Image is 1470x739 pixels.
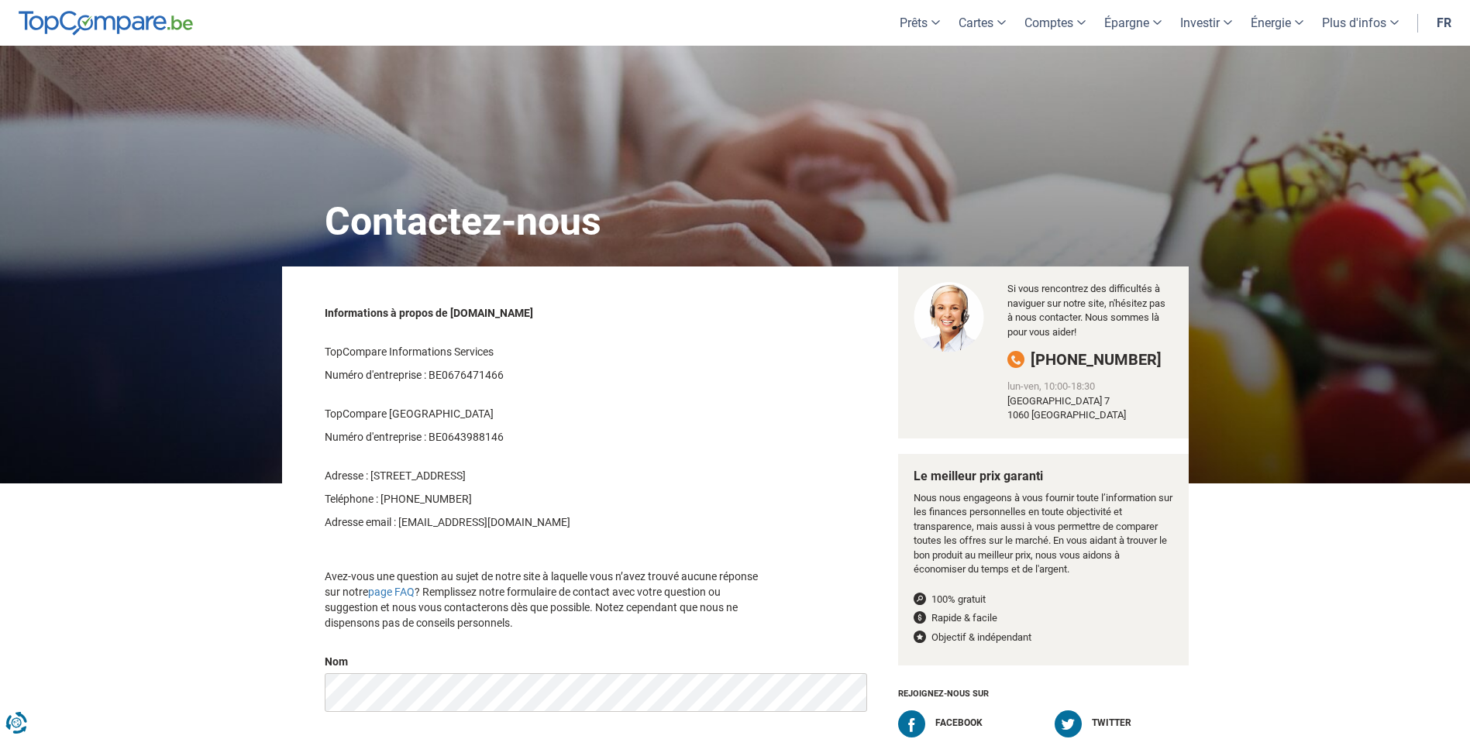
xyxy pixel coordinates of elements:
[1092,717,1131,728] span: Twitter
[898,681,1189,703] h5: Rejoignez-nous sur
[914,282,985,352] img: We are happy to speak to you
[1007,282,1172,339] p: Si vous rencontrez des difficultés à naviguer sur notre site, n'hésitez pas à nous contacter. Nou...
[325,654,348,669] label: Nom
[325,468,773,483] p: Adresse : [STREET_ADDRESS]
[914,611,1173,626] li: Rapide & facile
[325,344,773,359] p: TopCompare Informations Services
[914,491,1173,577] p: Nous nous engageons à vous fournir toute l’information sur les finances personnelles en toute obj...
[1055,710,1189,737] a: Twitter
[914,631,1173,645] li: Objectif & indépendant
[325,406,773,421] p: TopCompare [GEOGRAPHIC_DATA]
[19,11,193,36] img: TopCompare
[325,491,773,507] p: Teléphone : [PHONE_NUMBER]
[325,569,773,631] p: Avez-vous une question au sujet de notre site à laquelle vous n’avez trouvé aucune réponse sur no...
[1007,380,1172,394] div: lun-ven, 10:00-18:30
[325,367,773,383] p: Numéro d'entreprise : BE0676471466
[914,469,1173,483] h4: Le meilleur prix garanti
[914,593,1173,607] li: 100% gratuit
[368,586,415,598] a: page FAQ
[1031,350,1162,369] span: [PHONE_NUMBER]
[325,307,533,319] strong: Informations à propos de [DOMAIN_NAME]
[898,710,1032,737] a: Facebook
[935,717,983,728] span: Facebook
[325,429,773,445] p: Numéro d'entreprise : BE0643988146
[325,514,773,530] p: Adresse email : [EMAIL_ADDRESS][DOMAIN_NAME]
[1007,394,1172,423] div: [GEOGRAPHIC_DATA] 7 1060 [GEOGRAPHIC_DATA]
[294,162,1177,266] h1: Contactez-nous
